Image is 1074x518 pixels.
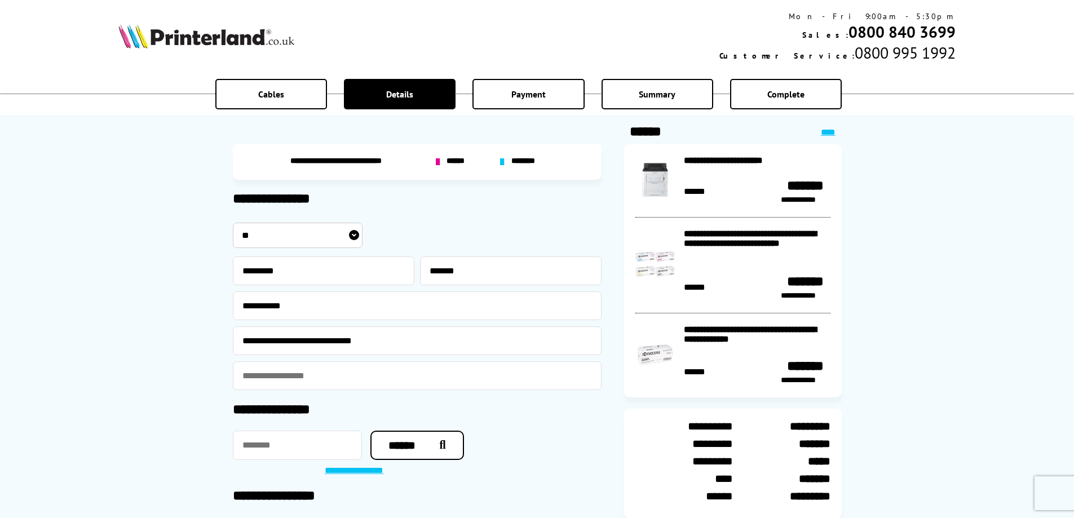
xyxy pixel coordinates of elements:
[118,24,294,48] img: Printerland Logo
[719,11,956,21] div: Mon - Fri 9:00am - 5:30pm
[848,21,956,42] a: 0800 840 3699
[802,30,848,40] span: Sales:
[767,88,805,100] span: Complete
[258,88,284,100] span: Cables
[855,42,956,63] span: 0800 995 1992
[511,88,546,100] span: Payment
[386,88,413,100] span: Details
[639,88,675,100] span: Summary
[719,51,855,61] span: Customer Service:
